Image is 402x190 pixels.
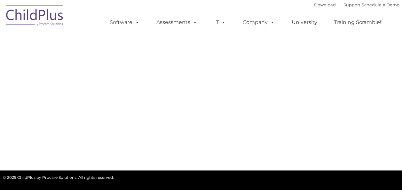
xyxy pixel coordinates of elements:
[150,16,204,29] a: Assessments
[3,175,114,180] span: © 2025 ChildPlus by Procare Solutions. All rights reserved.
[8,111,395,159] iframe: Form 0
[285,16,324,29] a: University
[343,2,360,7] a: Support
[3,0,67,32] img: ChildPlus by Procare Solutions
[208,16,232,29] a: IT
[314,2,336,7] a: Download
[236,16,281,29] a: Company
[103,16,146,29] a: Software
[362,2,399,7] a: Schedule A Demo
[314,2,399,7] font: |
[328,16,389,29] a: Training Scramble!!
